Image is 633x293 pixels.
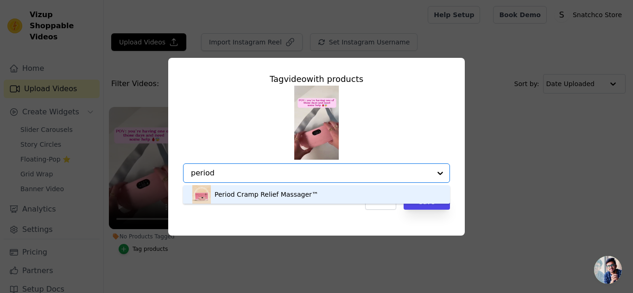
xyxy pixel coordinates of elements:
input: Search by product title or paste product URL [191,168,431,177]
a: Open chat [594,256,622,284]
div: Tag video with products [183,73,450,86]
div: Period Cramp Relief Massager™ [215,190,318,199]
img: product thumbnail [192,185,211,204]
img: tn-73d9a8a8292942a2a3fcd9e12f336354.png [294,86,339,160]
